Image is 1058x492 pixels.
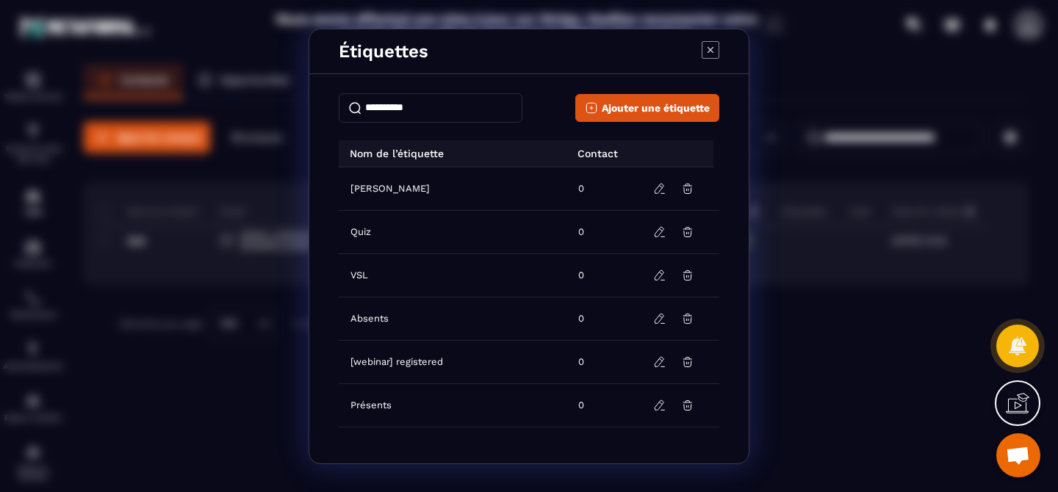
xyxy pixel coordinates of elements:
[339,41,428,62] p: Étiquettes
[566,148,618,159] p: Contact
[350,183,430,195] span: [PERSON_NAME]
[569,297,637,340] td: 0
[569,383,637,427] td: 0
[996,433,1040,477] div: Ouvrir le chat
[569,427,637,470] td: 0
[350,269,368,281] span: VSL
[350,399,392,411] span: Présents
[569,210,637,253] td: 0
[569,340,637,383] td: 0
[602,101,710,115] span: Ajouter une étiquette
[350,313,389,325] span: Absents
[569,253,637,297] td: 0
[350,226,371,238] span: Quiz
[575,94,719,122] button: Ajouter une étiquette
[569,167,637,211] td: 0
[339,148,444,159] p: Nom de l’étiquette
[350,356,443,368] span: [webinar] registered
